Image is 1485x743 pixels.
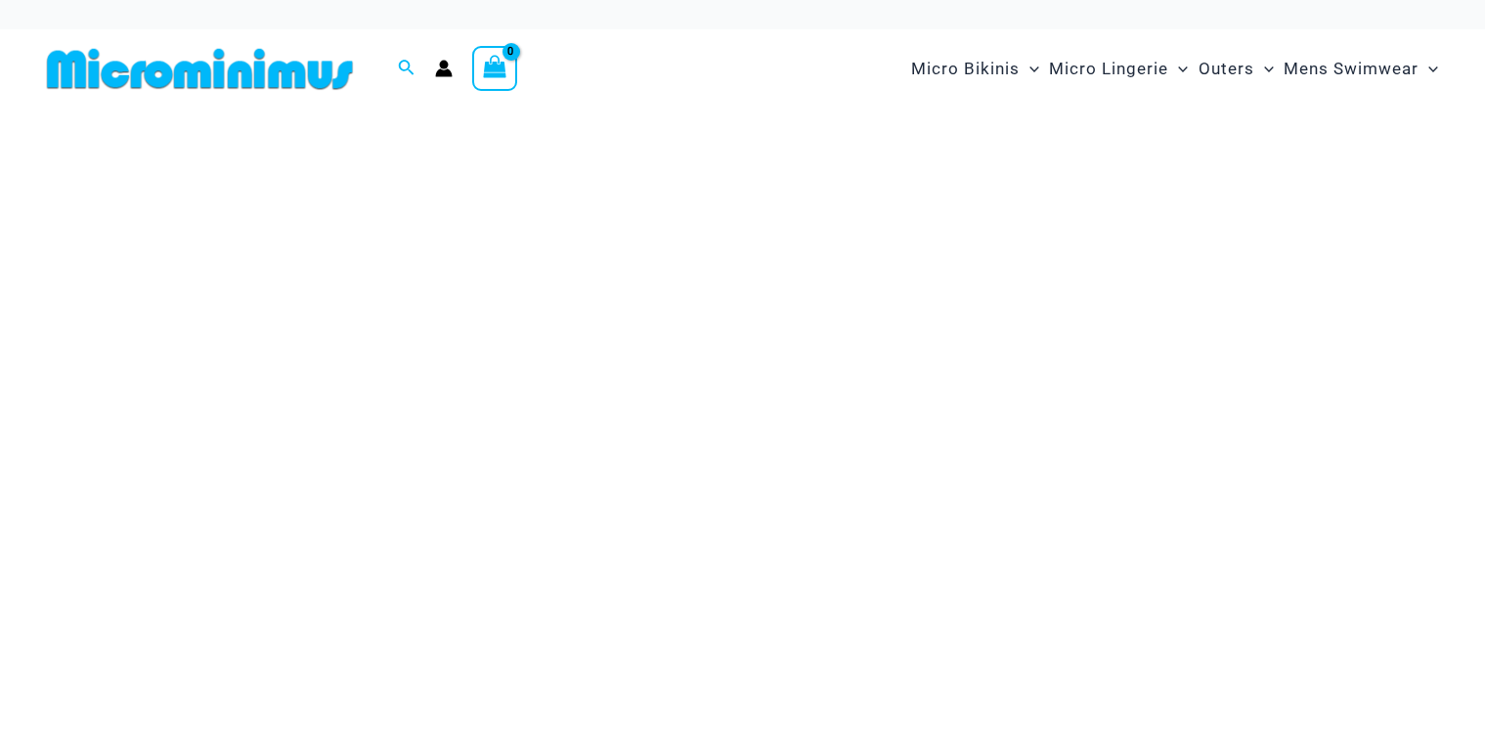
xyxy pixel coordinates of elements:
[472,46,517,91] a: View Shopping Cart, empty
[1254,44,1274,94] span: Menu Toggle
[1020,44,1039,94] span: Menu Toggle
[1168,44,1188,94] span: Menu Toggle
[435,60,453,77] a: Account icon link
[1044,39,1193,99] a: Micro LingerieMenu ToggleMenu Toggle
[1419,44,1438,94] span: Menu Toggle
[1199,44,1254,94] span: Outers
[39,47,361,91] img: MM SHOP LOGO FLAT
[911,44,1020,94] span: Micro Bikinis
[1279,39,1443,99] a: Mens SwimwearMenu ToggleMenu Toggle
[906,39,1044,99] a: Micro BikinisMenu ToggleMenu Toggle
[903,36,1446,102] nav: Site Navigation
[1284,44,1419,94] span: Mens Swimwear
[398,57,415,81] a: Search icon link
[1194,39,1279,99] a: OutersMenu ToggleMenu Toggle
[1049,44,1168,94] span: Micro Lingerie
